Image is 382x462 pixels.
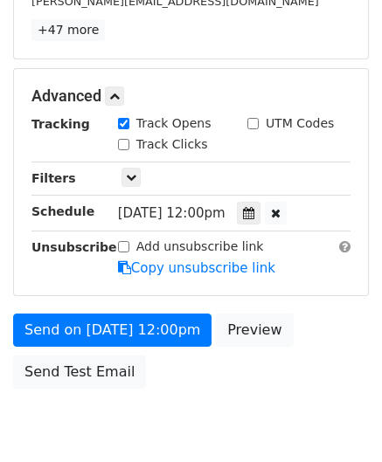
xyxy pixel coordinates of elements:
strong: Schedule [31,204,94,218]
iframe: Chat Widget [295,378,382,462]
label: Track Clicks [136,135,208,154]
strong: Tracking [31,117,90,131]
label: Add unsubscribe link [136,238,264,256]
a: Copy unsubscribe link [118,260,275,276]
a: +47 more [31,19,105,41]
label: UTM Codes [266,114,334,133]
strong: Unsubscribe [31,240,117,254]
a: Send Test Email [13,355,146,389]
a: Preview [216,314,293,347]
span: [DATE] 12:00pm [118,205,226,221]
label: Track Opens [136,114,212,133]
h5: Advanced [31,86,351,106]
a: Send on [DATE] 12:00pm [13,314,212,347]
strong: Filters [31,171,76,185]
